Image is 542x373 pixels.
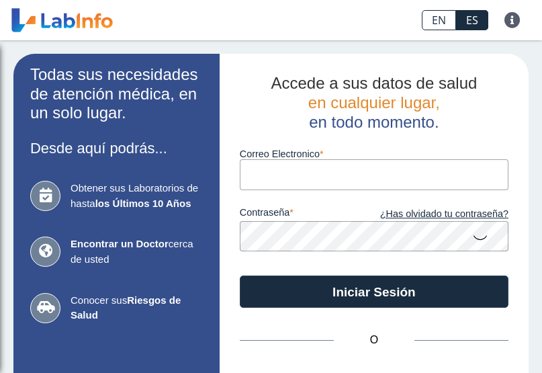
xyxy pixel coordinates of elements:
label: contraseña [240,207,374,222]
h3: Desde aquí podrás... [30,140,203,157]
b: los Últimos 10 Años [95,198,191,209]
span: cerca de usted [71,237,203,267]
b: Encontrar un Doctor [71,238,169,249]
span: Obtener sus Laboratorios de hasta [71,181,203,211]
span: en cualquier lugar, [308,93,440,112]
label: Correo Electronico [240,149,508,159]
span: Accede a sus datos de salud [271,74,477,92]
span: Conocer sus [71,293,203,323]
span: O [334,332,414,348]
a: ES [456,10,488,30]
a: EN [422,10,456,30]
h2: Todas sus necesidades de atención médica, en un solo lugar. [30,65,203,123]
button: Iniciar Sesión [240,276,508,308]
a: ¿Has olvidado tu contraseña? [374,207,508,222]
span: en todo momento. [309,113,439,131]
